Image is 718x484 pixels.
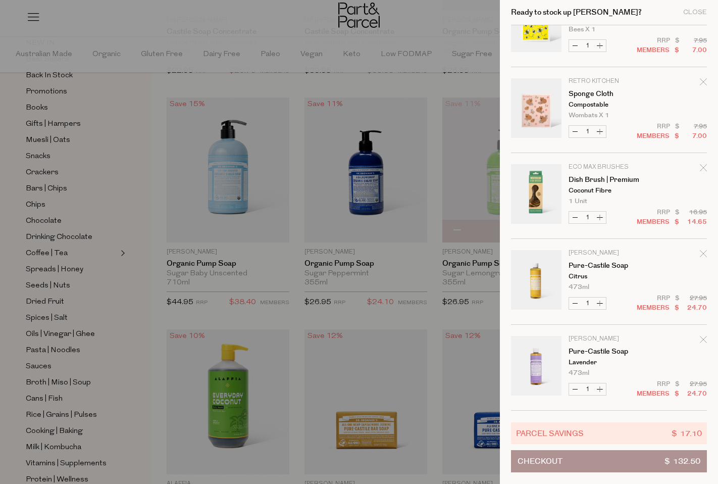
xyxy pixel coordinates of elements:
[569,176,647,183] a: Dish Brush | Premium
[700,334,707,348] div: Remove Pure-Castile Soap
[569,78,647,84] p: Retro Kitchen
[581,126,594,137] input: QTY Sponge Cloth
[511,9,642,16] h2: Ready to stock up [PERSON_NAME]?
[569,359,647,366] p: Lavender
[672,427,702,439] span: $ 17.10
[569,273,647,280] p: Citrus
[700,163,707,176] div: Remove Dish Brush | Premium
[664,451,700,472] span: $ 132.50
[700,77,707,90] div: Remove Sponge Cloth
[516,427,584,439] span: Parcel Savings
[569,112,609,119] span: Wombats x 1
[569,102,647,108] p: Compostable
[569,164,647,170] p: Eco Max Brushes
[569,90,647,98] a: Sponge Cloth
[569,348,647,355] a: Pure-Castile Soap
[518,451,562,472] span: Checkout
[683,9,707,16] div: Close
[569,262,647,269] a: Pure-Castile Soap
[569,250,647,256] p: [PERSON_NAME]
[581,40,594,52] input: QTY Sponge Cloth
[581,383,594,395] input: QTY Pure-Castile Soap
[569,336,647,342] p: [PERSON_NAME]
[581,212,594,223] input: QTY Dish Brush | Premium
[581,298,594,309] input: QTY Pure-Castile Soap
[511,450,707,472] button: Checkout$ 132.50
[700,249,707,262] div: Remove Pure-Castile Soap
[569,198,587,205] span: 1 Unit
[569,284,589,291] span: 473ml
[569,370,589,376] span: 473ml
[569,187,647,194] p: Coconut Fibre
[569,26,596,33] span: Bees x 1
